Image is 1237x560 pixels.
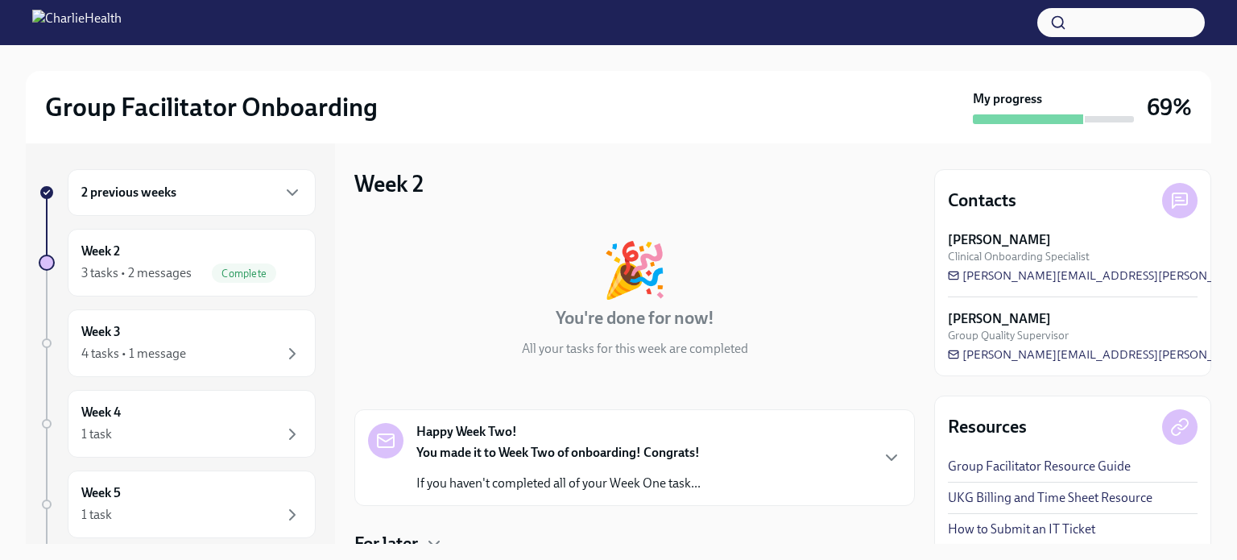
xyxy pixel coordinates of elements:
[39,309,316,377] a: Week 34 tasks • 1 message
[556,306,714,330] h4: You're done for now!
[948,458,1131,475] a: Group Facilitator Resource Guide
[81,506,112,524] div: 1 task
[416,475,701,492] p: If you haven't completed all of your Week One task...
[948,310,1051,328] strong: [PERSON_NAME]
[948,231,1051,249] strong: [PERSON_NAME]
[81,484,121,502] h6: Week 5
[602,243,668,297] div: 🎉
[68,169,316,216] div: 2 previous weeks
[948,489,1152,507] a: UKG Billing and Time Sheet Resource
[522,340,748,358] p: All your tasks for this week are completed
[45,91,378,123] h2: Group Facilitator Onboarding
[81,264,192,282] div: 3 tasks • 2 messages
[354,532,915,556] div: For later
[39,471,316,538] a: Week 51 task
[39,390,316,458] a: Week 41 task
[81,243,120,260] h6: Week 2
[39,229,316,297] a: Week 23 tasks • 2 messagesComplete
[81,404,121,421] h6: Week 4
[1147,93,1192,122] h3: 69%
[81,345,186,363] div: 4 tasks • 1 message
[32,10,122,35] img: CharlieHealth
[416,423,517,441] strong: Happy Week Two!
[948,328,1069,343] span: Group Quality Supervisor
[948,189,1016,213] h4: Contacts
[81,425,112,443] div: 1 task
[416,445,700,460] strong: You made it to Week Two of onboarding! Congrats!
[948,521,1095,538] a: How to Submit an IT Ticket
[212,268,276,280] span: Complete
[973,90,1042,108] strong: My progress
[354,532,418,556] h4: For later
[948,249,1090,264] span: Clinical Onboarding Specialist
[81,184,176,201] h6: 2 previous weeks
[948,415,1027,439] h4: Resources
[354,169,424,198] h3: Week 2
[81,323,121,341] h6: Week 3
